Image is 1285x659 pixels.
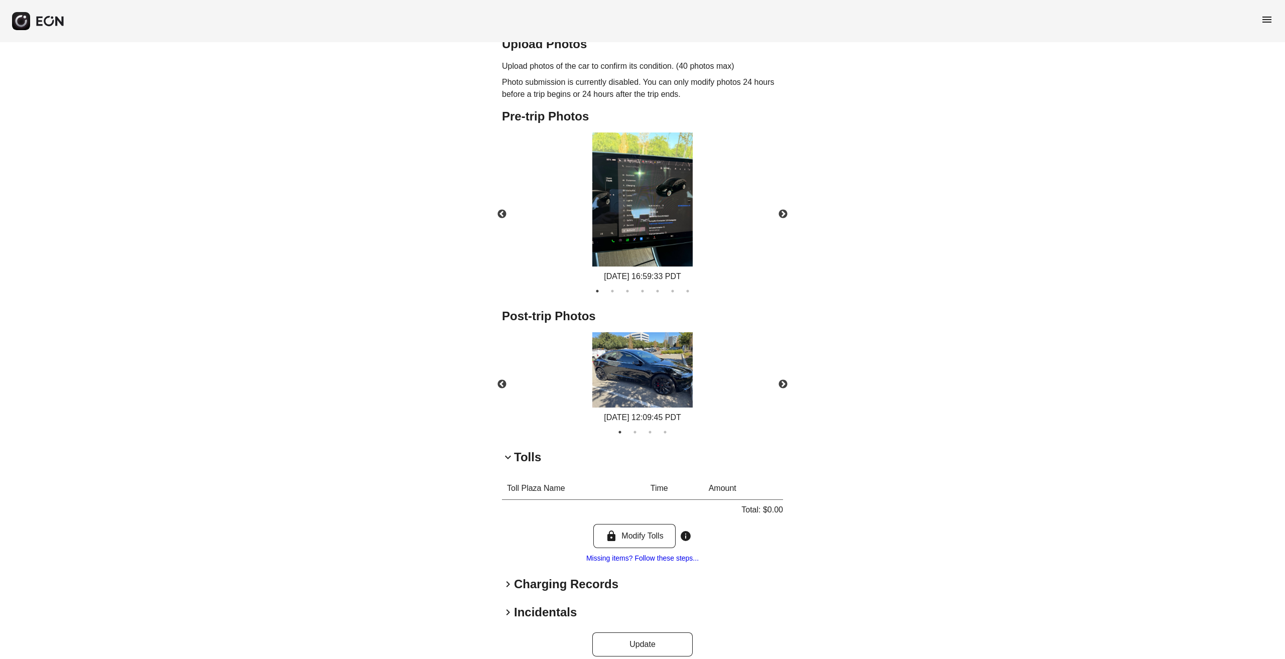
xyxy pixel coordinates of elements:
[645,427,655,437] button: 3
[1261,14,1273,26] span: menu
[592,286,602,296] button: 1
[593,524,675,548] button: Modify Tolls
[630,427,640,437] button: 2
[502,606,514,618] span: keyboard_arrow_right
[514,449,541,465] h2: Tolls
[592,412,693,424] div: [DATE] 12:09:45 PDT
[592,632,693,656] button: Update
[622,286,632,296] button: 3
[704,477,783,500] th: Amount
[514,576,618,592] h2: Charging Records
[484,197,520,232] button: Previous
[668,286,678,296] button: 6
[502,451,514,463] span: keyboard_arrow_down
[502,76,783,100] p: Photo submission is currently disabled. You can only modify photos 24 hours before a trip begins ...
[592,133,693,267] img: https://fastfleet.me/rails/active_storage/blobs/redirect/eyJfcmFpbHMiOnsibWVzc2FnZSI6IkJBaHBBK3Rw...
[741,504,783,516] p: Total: $0.00
[502,308,783,324] h2: Post-trip Photos
[502,108,783,124] h2: Pre-trip Photos
[592,271,693,283] div: [DATE] 16:59:33 PDT
[615,427,625,437] button: 1
[765,197,801,232] button: Next
[502,60,783,72] p: Upload photos of the car to confirm its condition. (40 photos max)
[683,286,693,296] button: 7
[637,286,648,296] button: 4
[484,367,520,402] button: Previous
[660,427,670,437] button: 4
[607,286,617,296] button: 2
[502,578,514,590] span: keyboard_arrow_right
[502,36,783,52] h2: Upload Photos
[653,286,663,296] button: 5
[680,530,692,542] span: info
[592,332,693,408] img: https://fastfleet.me/rails/active_storage/blobs/redirect/eyJfcmFpbHMiOnsibWVzc2FnZSI6IkJBaHBBeFZy...
[765,367,801,402] button: Next
[502,477,646,500] th: Toll Plaza Name
[514,604,577,620] h2: Incidentals
[586,554,699,562] a: Missing items? Follow these steps...
[646,477,704,500] th: Time
[605,530,617,542] span: lock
